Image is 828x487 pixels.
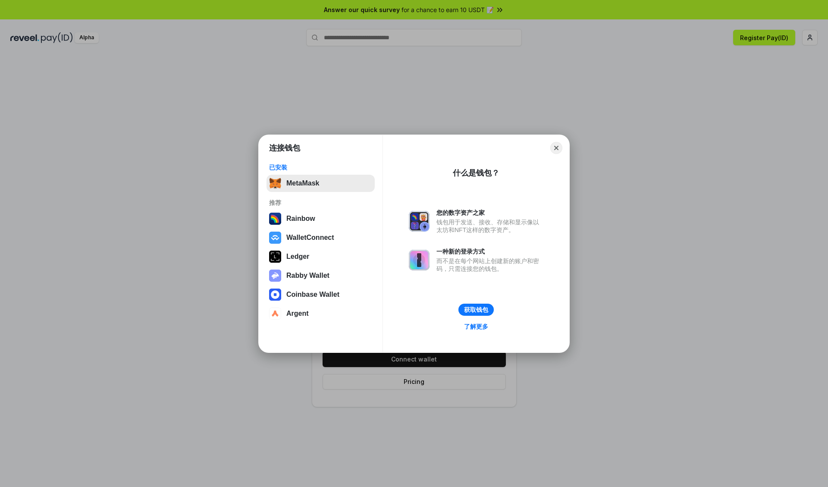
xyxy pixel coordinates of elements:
[269,163,372,171] div: 已安装
[269,270,281,282] img: svg+xml,%3Csvg%20xmlns%3D%22http%3A%2F%2Fwww.w3.org%2F2000%2Fsvg%22%20fill%3D%22none%22%20viewBox...
[269,199,372,207] div: 推荐
[286,179,319,187] div: MetaMask
[464,323,488,330] div: 了解更多
[459,321,493,332] a: 了解更多
[267,286,375,303] button: Coinbase Wallet
[453,168,499,178] div: 什么是钱包？
[464,306,488,314] div: 获取钱包
[267,229,375,246] button: WalletConnect
[436,218,543,234] div: 钱包用于发送、接收、存储和显示像以太坊和NFT这样的数字资产。
[286,272,329,280] div: Rabby Wallet
[269,232,281,244] img: svg+xml,%3Csvg%20width%3D%2228%22%20height%3D%2228%22%20viewBox%3D%220%200%2028%2028%22%20fill%3D...
[550,142,562,154] button: Close
[286,253,309,261] div: Ledger
[286,234,334,242] div: WalletConnect
[269,143,300,153] h1: 连接钱包
[269,289,281,301] img: svg+xml,%3Csvg%20width%3D%2228%22%20height%3D%2228%22%20viewBox%3D%220%200%2028%2028%22%20fill%3D...
[267,305,375,322] button: Argent
[436,209,543,217] div: 您的数字资产之家
[267,248,375,265] button: Ledger
[436,248,543,255] div: 一种新的登录方式
[267,210,375,227] button: Rainbow
[286,310,309,317] div: Argent
[286,291,339,298] div: Coinbase Wallet
[409,211,430,232] img: svg+xml,%3Csvg%20xmlns%3D%22http%3A%2F%2Fwww.w3.org%2F2000%2Fsvg%22%20fill%3D%22none%22%20viewBox...
[269,213,281,225] img: svg+xml,%3Csvg%20width%3D%22120%22%20height%3D%22120%22%20viewBox%3D%220%200%20120%20120%22%20fil...
[286,215,315,223] div: Rainbow
[409,250,430,270] img: svg+xml,%3Csvg%20xmlns%3D%22http%3A%2F%2Fwww.w3.org%2F2000%2Fsvg%22%20fill%3D%22none%22%20viewBox...
[267,175,375,192] button: MetaMask
[458,304,494,316] button: 获取钱包
[436,257,543,273] div: 而不是在每个网站上创建新的账户和密码，只需连接您的钱包。
[269,251,281,263] img: svg+xml,%3Csvg%20xmlns%3D%22http%3A%2F%2Fwww.w3.org%2F2000%2Fsvg%22%20width%3D%2228%22%20height%3...
[267,267,375,284] button: Rabby Wallet
[269,177,281,189] img: svg+xml,%3Csvg%20fill%3D%22none%22%20height%3D%2233%22%20viewBox%3D%220%200%2035%2033%22%20width%...
[269,308,281,320] img: svg+xml,%3Csvg%20width%3D%2228%22%20height%3D%2228%22%20viewBox%3D%220%200%2028%2028%22%20fill%3D...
